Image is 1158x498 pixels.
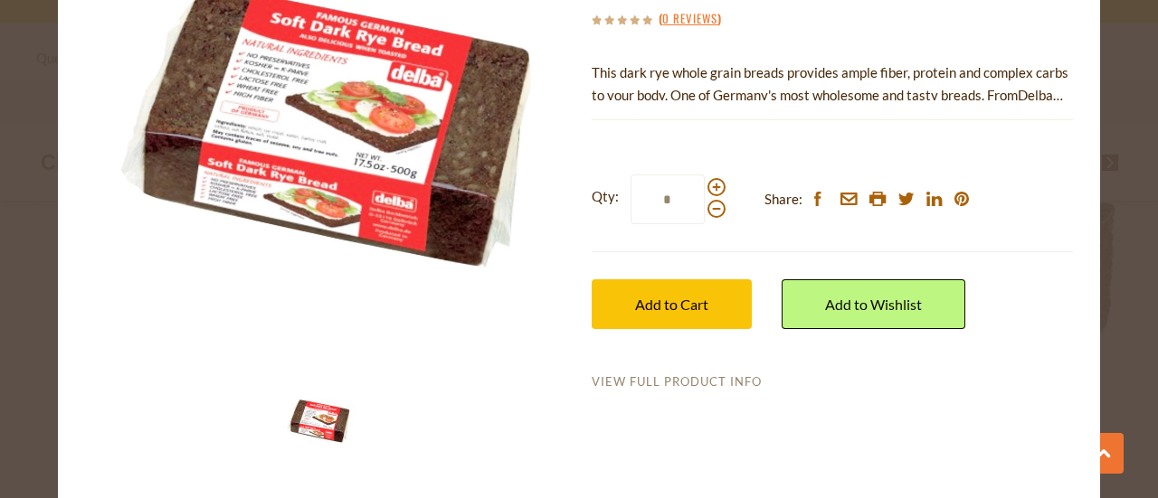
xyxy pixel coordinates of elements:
img: Delba Soft Dark Rye Bread [282,385,355,457]
span: Add to Cart [635,296,708,313]
strong: Qty: [592,185,619,208]
span: ( ) [659,9,721,27]
a: Add to Wishlist [782,279,965,329]
a: View Full Product Info [592,374,762,390]
p: This dark rye whole grain breads provides ample fiber, protein and complex carbs to your body. On... [592,61,1073,107]
span: Share: [764,188,802,211]
button: Add to Cart [592,279,752,329]
a: 0 Reviews [662,9,717,29]
input: Qty: [631,174,705,224]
